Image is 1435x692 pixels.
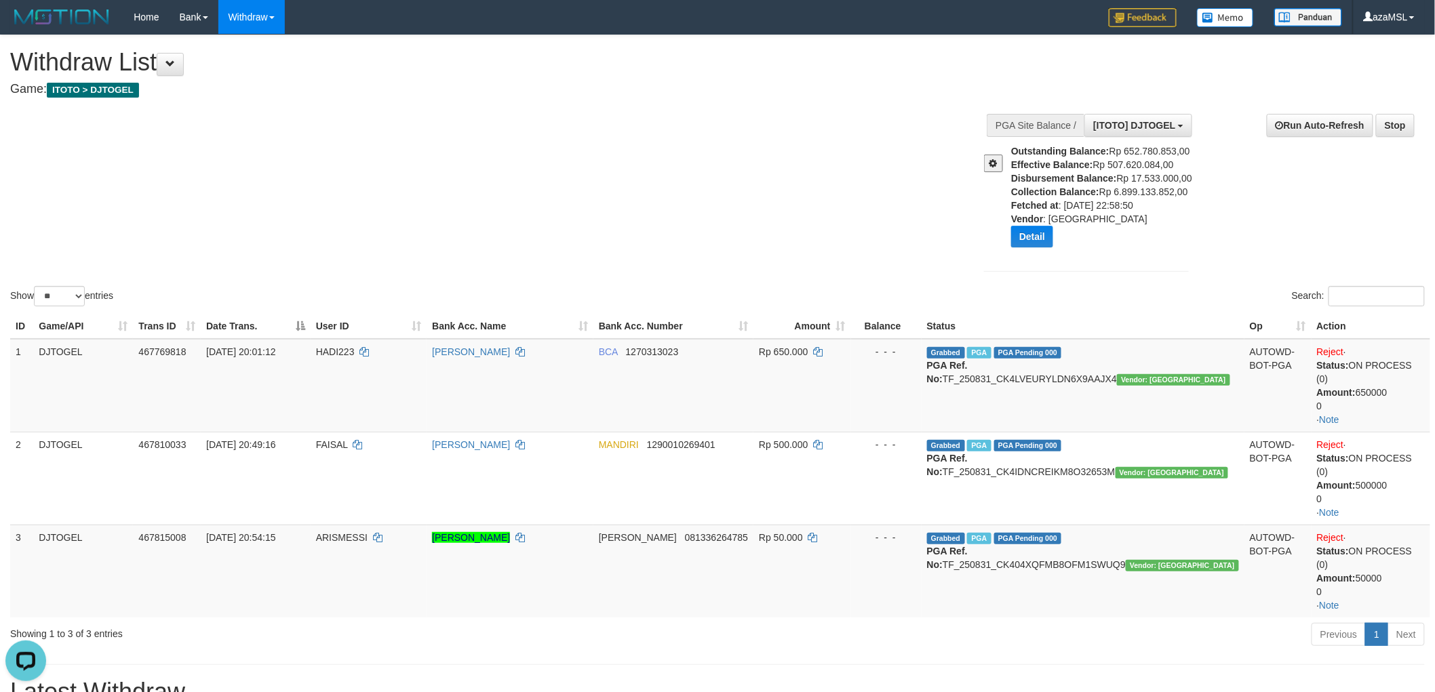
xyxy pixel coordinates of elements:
[927,440,965,451] span: Grabbed
[33,339,133,432] td: DJTOGEL
[1317,480,1356,491] b: Amount:
[1312,314,1430,339] th: Action
[311,314,427,339] th: User ID: activate to sort column ascending
[1365,623,1388,646] a: 1
[10,286,113,306] label: Show entries
[922,525,1244,617] td: TF_250831_CK404XQFMB8OFM1SWUQ9
[1093,120,1175,131] span: [ITOTO] DJTOGEL
[994,347,1062,359] span: PGA Pending
[1317,387,1356,398] b: Amount:
[138,532,186,543] span: 467815008
[599,532,677,543] span: [PERSON_NAME]
[759,532,803,543] span: Rp 50.000
[593,314,753,339] th: Bank Acc. Number: activate to sort column ascending
[1011,213,1043,224] b: Vendor
[427,314,593,339] th: Bank Acc. Name: activate to sort column ascending
[927,360,968,384] b: PGA Ref. No:
[1084,114,1192,137] button: [ITOTO] DJTOGEL
[1011,144,1199,258] div: Rp 652.780.853,00 Rp 507.620.084,00 Rp 17.533.000,00 Rp 6.899.133.852,00 : [DATE] 22:58:50 : [GEO...
[33,432,133,525] td: DJTOGEL
[1317,546,1349,556] b: Status:
[1011,146,1109,157] b: Outstanding Balance:
[994,533,1062,544] span: PGA Pending
[1312,623,1366,646] a: Previous
[1319,600,1339,611] a: Note
[994,440,1062,451] span: PGA Pending
[33,314,133,339] th: Game/API: activate to sort column ascending
[432,346,510,357] a: [PERSON_NAME]
[1197,8,1254,27] img: Button%20Memo.svg
[10,339,33,432] td: 1
[1116,467,1229,479] span: Vendor URL: https://checkout4.1velocity.biz
[138,346,186,357] span: 467769818
[10,314,33,339] th: ID
[1319,414,1339,425] a: Note
[1319,507,1339,518] a: Note
[206,439,275,450] span: [DATE] 20:49:16
[1317,451,1425,506] div: ON PROCESS (0) 500000 0
[647,439,715,450] span: Copy 1290010269401 to clipboard
[201,314,311,339] th: Date Trans.: activate to sort column descending
[857,531,916,544] div: - - -
[753,314,850,339] th: Amount: activate to sort column ascending
[1376,114,1415,137] a: Stop
[10,49,943,76] h1: Withdraw List
[33,525,133,617] td: DJTOGEL
[967,347,991,359] span: Marked by azaksrdjtogel
[967,533,991,544] span: Marked by azaksrdjtogel
[927,347,965,359] span: Grabbed
[1011,200,1059,211] b: Fetched at
[133,314,201,339] th: Trans ID: activate to sort column ascending
[1388,623,1425,646] a: Next
[1126,560,1239,571] span: Vendor URL: https://checkout4.1velocity.biz
[927,546,968,570] b: PGA Ref. No:
[1244,432,1312,525] td: AUTOWD-BOT-PGA
[1011,186,1099,197] b: Collection Balance:
[1312,525,1430,617] td: · ·
[138,439,186,450] span: 467810033
[1244,314,1312,339] th: Op: activate to sort column ascending
[927,453,968,477] b: PGA Ref. No:
[927,533,965,544] span: Grabbed
[1317,439,1344,450] a: Reject
[1317,346,1344,357] a: Reject
[922,314,1244,339] th: Status
[857,345,916,359] div: - - -
[1109,8,1177,27] img: Feedback.jpg
[316,346,355,357] span: HADI223
[1312,432,1430,525] td: · ·
[1317,544,1425,598] div: ON PROCESS (0) 50000 0
[1011,226,1053,247] button: Detail
[10,83,943,96] h4: Game:
[857,438,916,451] div: - - -
[1267,114,1373,137] a: Run Auto-Refresh
[851,314,922,339] th: Balance
[432,532,510,543] a: [PERSON_NAME]
[1317,360,1349,371] b: Status:
[967,440,991,451] span: Marked by azaksrdjtogel
[206,346,275,357] span: [DATE] 20:01:12
[1317,453,1349,464] b: Status:
[432,439,510,450] a: [PERSON_NAME]
[1244,525,1312,617] td: AUTOWD-BOT-PGA
[10,7,113,27] img: MOTION_logo.png
[685,532,748,543] span: Copy 081336264785 to clipboard
[759,439,808,450] span: Rp 500.000
[626,346,679,357] span: Copy 1270313023 to clipboard
[47,83,139,98] span: ITOTO > DJTOGEL
[1312,339,1430,432] td: · ·
[599,439,639,450] span: MANDIRI
[10,622,588,640] div: Showing 1 to 3 of 3 entries
[10,432,33,525] td: 2
[922,339,1244,432] td: TF_250831_CK4LVEURYLDN6X9AAJX4
[1011,159,1093,170] b: Effective Balance:
[1329,286,1425,306] input: Search:
[10,525,33,617] td: 3
[1117,374,1230,386] span: Vendor URL: https://checkout4.1velocity.biz
[1292,286,1425,306] label: Search:
[1317,573,1356,584] b: Amount:
[922,432,1244,525] td: TF_250831_CK4IDNCREIKM8O32653M
[1244,339,1312,432] td: AUTOWD-BOT-PGA
[987,114,1084,137] div: PGA Site Balance /
[316,532,368,543] span: ARISMESSI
